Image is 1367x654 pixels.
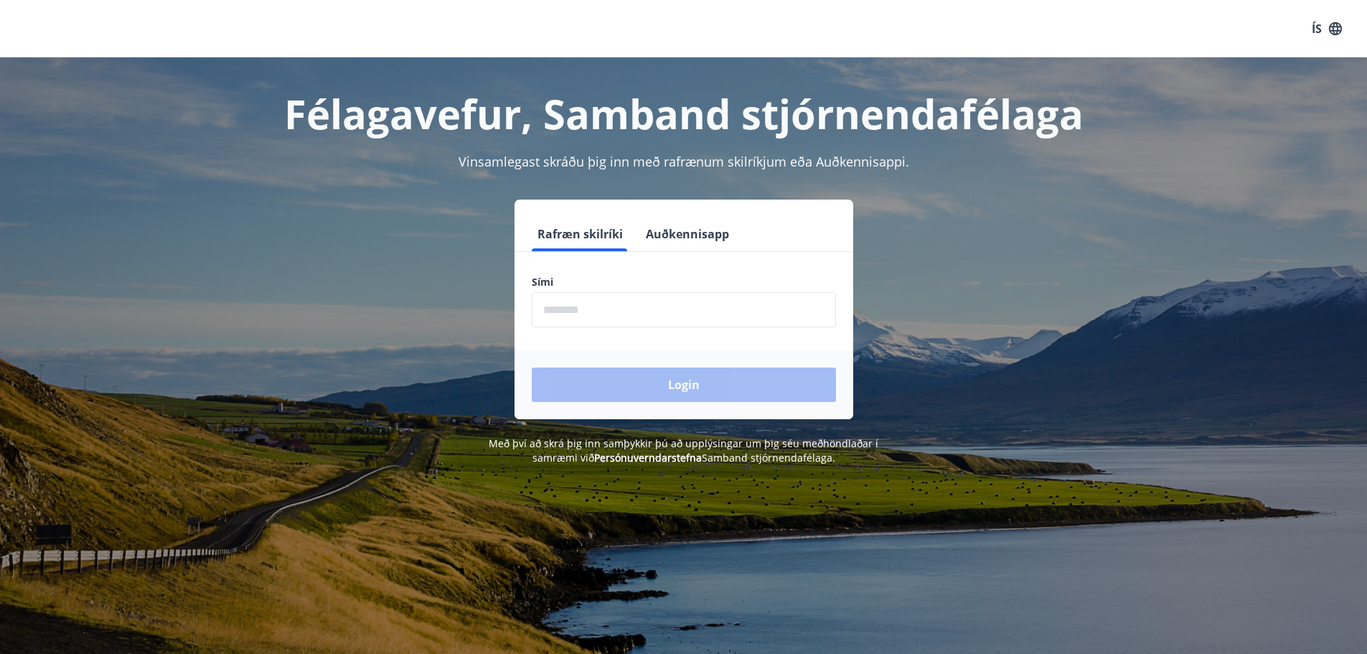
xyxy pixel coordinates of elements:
button: ÍS [1304,16,1350,42]
button: Auðkennisapp [640,217,735,251]
span: Vinsamlegast skráðu þig inn með rafrænum skilríkjum eða Auðkennisappi. [459,153,909,170]
h1: Félagavefur, Samband stjórnendafélaga [184,86,1183,141]
button: Rafræn skilríki [532,217,629,251]
span: Með því að skrá þig inn samþykkir þú að upplýsingar um þig séu meðhöndlaðar í samræmi við Samband... [489,436,878,464]
a: Persónuverndarstefna [594,451,702,464]
label: Sími [532,275,836,289]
